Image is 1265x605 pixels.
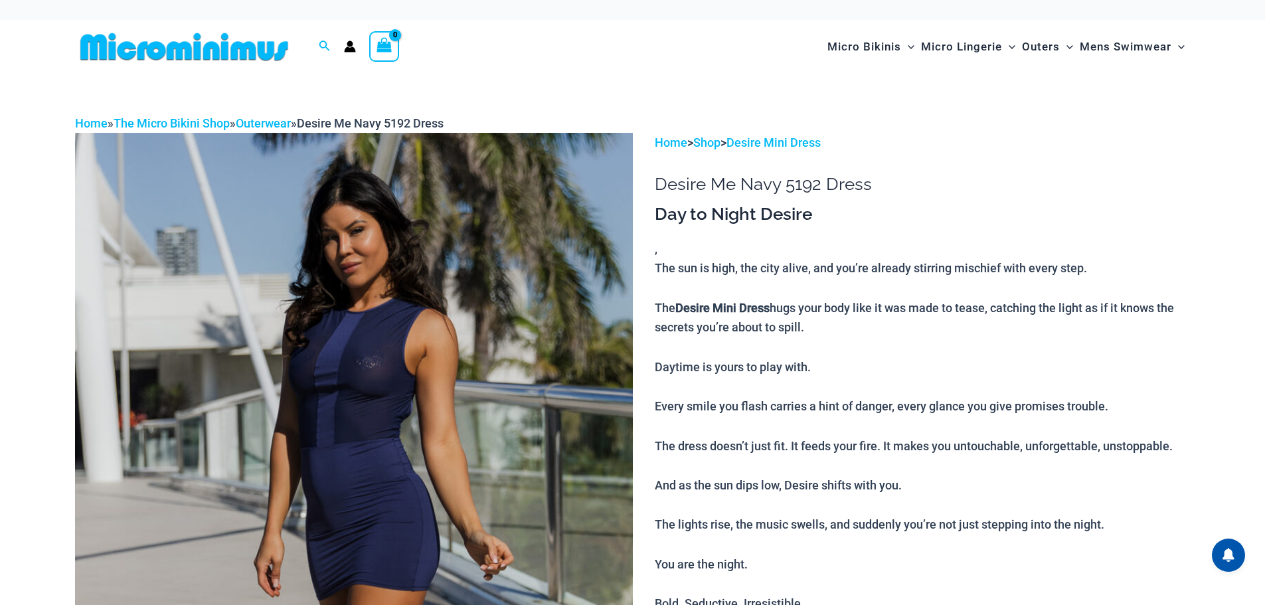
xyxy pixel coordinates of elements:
a: Search icon link [319,39,331,55]
a: Shop [693,135,720,149]
nav: Site Navigation [822,25,1191,69]
a: Mens SwimwearMenu ToggleMenu Toggle [1076,27,1188,67]
span: Menu Toggle [901,30,914,64]
h1: Desire Me Navy 5192 Dress [655,174,1190,195]
span: » » » [75,116,444,130]
span: Micro Bikinis [827,30,901,64]
span: Micro Lingerie [921,30,1002,64]
h3: Day to Night Desire [655,203,1190,226]
span: Desire Me Navy 5192 Dress [297,116,444,130]
a: Account icon link [344,41,356,52]
a: Micro BikinisMenu ToggleMenu Toggle [824,27,918,67]
a: Home [75,116,108,130]
span: Menu Toggle [1002,30,1015,64]
b: Desire Mini Dress [675,301,770,315]
span: Outers [1022,30,1060,64]
p: > > [655,133,1190,153]
a: The Micro Bikini Shop [114,116,230,130]
img: MM SHOP LOGO FLAT [75,32,294,62]
a: Micro LingerieMenu ToggleMenu Toggle [918,27,1019,67]
span: Menu Toggle [1060,30,1073,64]
a: OutersMenu ToggleMenu Toggle [1019,27,1076,67]
a: Desire Mini Dress [726,135,821,149]
a: Outerwear [236,116,291,130]
span: Menu Toggle [1171,30,1185,64]
a: Home [655,135,687,149]
span: Mens Swimwear [1080,30,1171,64]
a: View Shopping Cart, empty [369,31,400,62]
